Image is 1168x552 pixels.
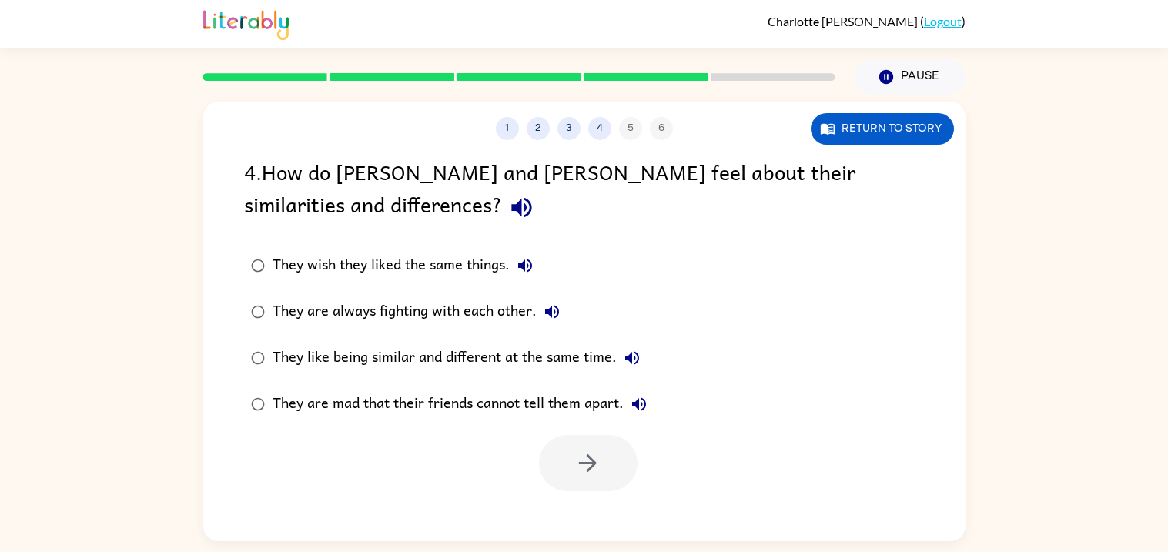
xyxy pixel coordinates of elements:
button: They wish they liked the same things. [510,250,540,281]
button: They are always fighting with each other. [537,296,567,327]
div: They are mad that their friends cannot tell them apart. [273,389,654,420]
button: Return to story [811,113,954,145]
button: 1 [496,117,519,140]
button: They like being similar and different at the same time. [617,343,648,373]
button: 4 [588,117,611,140]
div: They are always fighting with each other. [273,296,567,327]
div: They wish they liked the same things. [273,250,540,281]
button: They are mad that their friends cannot tell them apart. [624,389,654,420]
div: ( ) [768,14,966,28]
div: 4 . How do [PERSON_NAME] and [PERSON_NAME] feel about their similarities and differences? [244,156,925,227]
a: Logout [924,14,962,28]
button: 3 [557,117,581,140]
span: Charlotte [PERSON_NAME] [768,14,920,28]
button: 2 [527,117,550,140]
button: Pause [854,59,966,95]
div: They like being similar and different at the same time. [273,343,648,373]
img: Literably [203,6,289,40]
